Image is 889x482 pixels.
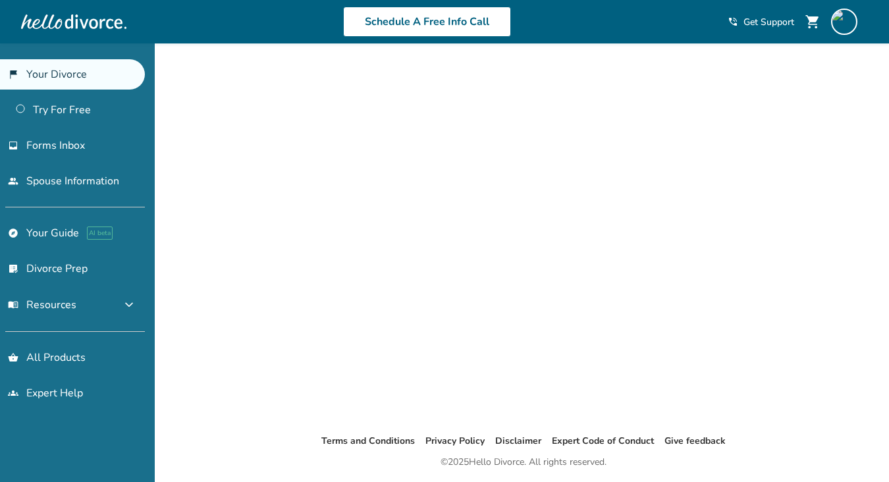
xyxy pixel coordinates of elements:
[8,352,18,363] span: shopping_basket
[664,433,726,449] li: Give feedback
[8,263,18,274] span: list_alt_check
[552,435,654,447] a: Expert Code of Conduct
[441,454,606,470] div: © 2025 Hello Divorce. All rights reserved.
[8,140,18,151] span: inbox
[831,9,857,35] img: amymachnak@gmail.com
[26,138,85,153] span: Forms Inbox
[8,228,18,238] span: explore
[8,69,18,80] span: flag_2
[121,297,137,313] span: expand_more
[805,14,821,30] span: shopping_cart
[8,300,18,310] span: menu_book
[321,435,415,447] a: Terms and Conditions
[495,433,541,449] li: Disclaimer
[728,16,794,28] a: phone_in_talkGet Support
[87,227,113,240] span: AI beta
[343,7,511,37] a: Schedule A Free Info Call
[8,388,18,398] span: groups
[743,16,794,28] span: Get Support
[425,435,485,447] a: Privacy Policy
[728,16,738,27] span: phone_in_talk
[8,298,76,312] span: Resources
[8,176,18,186] span: people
